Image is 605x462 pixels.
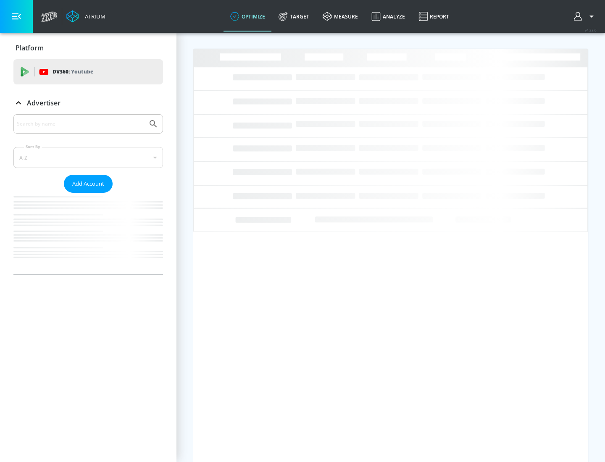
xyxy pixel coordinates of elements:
a: Report [412,1,456,31]
p: DV360: [53,67,93,76]
nav: list of Advertiser [13,193,163,274]
p: Youtube [71,67,93,76]
div: Atrium [82,13,105,20]
a: Atrium [66,10,105,23]
label: Sort By [24,144,42,150]
span: Add Account [72,179,104,189]
p: Advertiser [27,98,60,108]
a: Target [272,1,316,31]
div: Advertiser [13,91,163,115]
input: Search by name [17,118,144,129]
div: DV360: Youtube [13,59,163,84]
a: optimize [224,1,272,31]
a: measure [316,1,365,31]
div: Platform [13,36,163,60]
div: A-Z [13,147,163,168]
a: Analyze [365,1,412,31]
span: v 4.32.0 [585,28,597,32]
button: Add Account [64,175,113,193]
div: Advertiser [13,114,163,274]
p: Platform [16,43,44,52]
